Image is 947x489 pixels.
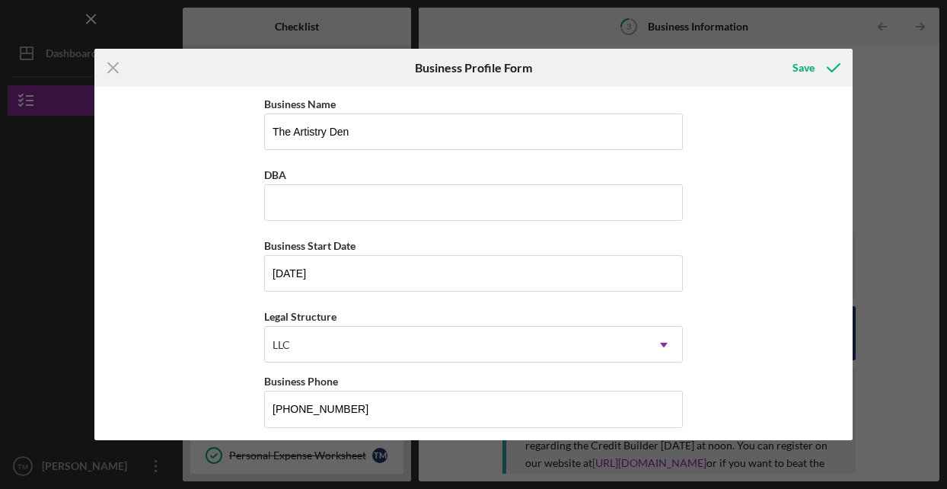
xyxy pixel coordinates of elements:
[264,97,336,110] label: Business Name
[777,53,853,83] button: Save
[264,375,338,388] label: Business Phone
[792,53,815,83] div: Save
[264,168,286,181] label: DBA
[273,339,290,351] div: LLC
[264,239,356,252] label: Business Start Date
[415,61,532,75] h6: Business Profile Form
